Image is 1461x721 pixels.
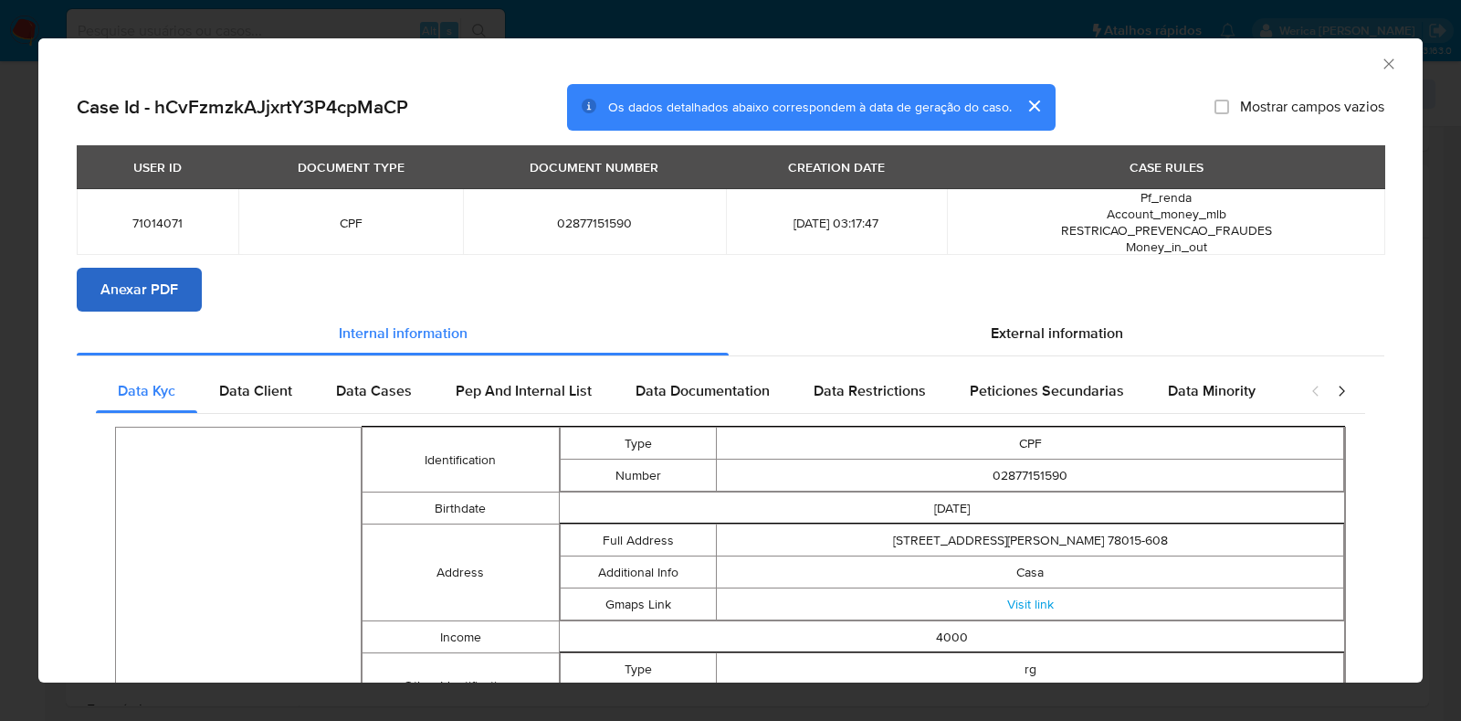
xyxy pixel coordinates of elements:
[1140,188,1192,207] span: Pf_renda
[1380,55,1396,71] button: Fechar a janela
[560,460,717,492] td: Number
[777,152,896,183] div: CREATION DATE
[77,268,202,312] button: Anexar PDF
[96,369,1292,413] div: Detailed internal info
[99,215,216,231] span: 71014071
[1126,238,1207,256] span: Money_in_out
[77,312,1384,355] div: Detailed info
[336,380,412,401] span: Data Cases
[559,621,1345,653] td: 4000
[717,460,1344,492] td: 02877151590
[717,525,1344,557] td: [STREET_ADDRESS][PERSON_NAME] 78015-608
[1168,380,1256,401] span: Data Minority
[287,152,415,183] div: DOCUMENT TYPE
[560,557,717,588] td: Additional Info
[636,380,770,401] span: Data Documentation
[560,428,717,460] td: Type
[970,380,1124,401] span: Peticiones Secundarias
[363,428,559,493] td: Identification
[38,38,1423,683] div: closure-recommendation-modal
[717,428,1344,460] td: CPF
[219,380,292,401] span: Data Client
[363,493,559,525] td: Birthdate
[485,215,703,231] span: 02877151590
[363,653,559,718] td: Other Identifications
[814,380,926,401] span: Data Restrictions
[1107,205,1226,223] span: Account_money_mlb
[1007,595,1054,613] a: Visit link
[77,95,408,119] h2: Case Id - hCvFzmzkAJjxrtY3P4cpMaCP
[1061,221,1272,239] span: RESTRICAO_PREVENCAO_FRAUDES
[456,380,592,401] span: Pep And Internal List
[1119,152,1214,183] div: CASE RULES
[560,653,717,685] td: Type
[1214,100,1229,114] input: Mostrar campos vazios
[363,525,559,621] td: Address
[608,98,1012,116] span: Os dados detalhados abaixo correspondem à data de geração do caso.
[717,653,1344,685] td: rg
[519,152,669,183] div: DOCUMENT NUMBER
[559,493,1345,525] td: [DATE]
[260,215,441,231] span: CPF
[363,621,559,653] td: Income
[339,323,468,344] span: Internal information
[1240,98,1384,116] span: Mostrar campos vazios
[560,588,717,620] td: Gmaps Link
[717,557,1344,588] td: Casa
[118,380,175,401] span: Data Kyc
[748,215,926,231] span: [DATE] 03:17:47
[100,270,178,310] span: Anexar PDF
[1012,84,1056,128] button: cerrar
[122,152,193,183] div: USER ID
[991,323,1123,344] span: External information
[560,525,717,557] td: Full Address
